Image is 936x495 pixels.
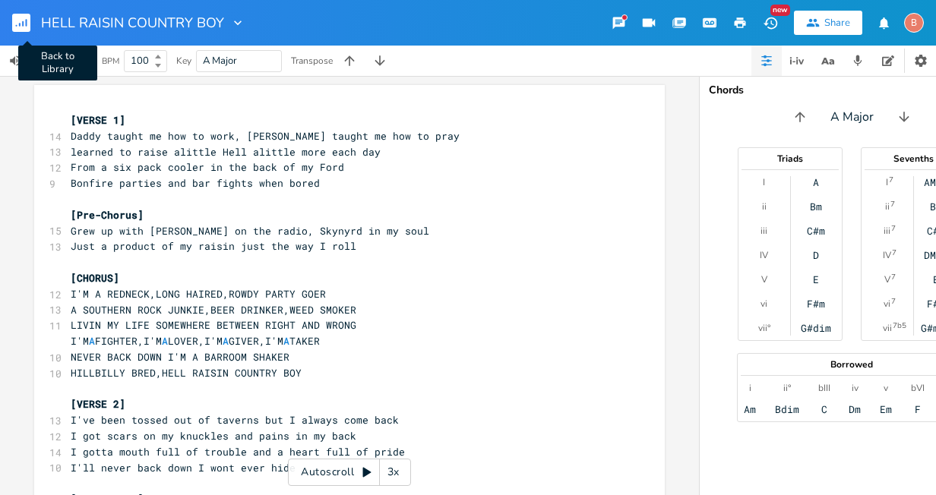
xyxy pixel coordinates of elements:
div: iii [760,225,767,237]
span: Bonfire parties and bar fights when bored [71,176,320,190]
button: Back to Library [12,5,43,41]
span: [CHORUS] [71,271,119,285]
span: LIVIN MY LIFE SOMEWHERE BETWEEN RIGHT AND WRONG [71,318,356,332]
sup: 7 [892,247,896,259]
div: bIII [818,382,830,394]
div: E [813,273,819,285]
div: iv [852,382,859,394]
span: A [89,334,95,348]
span: A [223,334,229,348]
div: New [770,5,790,16]
div: iii [884,225,890,237]
div: Key [176,56,191,65]
div: i [749,382,751,394]
div: I [886,176,888,188]
div: I [763,176,765,188]
span: I'M FIGHTER,I'M LOVER,I'M GIVER,I'M TAKER [71,334,320,348]
div: ii° [783,382,791,394]
span: NEVER BACK DOWN I'M A BARROOM SHAKER [71,350,289,364]
div: Am [744,403,756,415]
sup: 7 [889,174,893,186]
span: Daddy taught me how to work, [PERSON_NAME] taught me how to pray [71,129,460,143]
span: Just a product of my raisin just the way I roll [71,239,356,253]
div: Bm [810,200,822,213]
span: [VERSE 2] [71,397,125,411]
sup: 7b5 [893,320,906,332]
span: I'M A REDNECK,LONG HAIRED,ROWDY PARTY GOER [71,287,326,301]
div: G#dim [801,322,831,334]
button: New [755,9,786,36]
div: vii [883,322,892,334]
div: D [813,249,819,261]
button: Share [794,11,862,35]
sup: 7 [891,271,896,283]
div: Share [824,16,850,30]
span: I've been tossed out of taverns but I always come back [71,413,399,427]
sup: 7 [890,198,895,210]
span: A [283,334,289,348]
div: Autoscroll [288,459,411,486]
div: V [884,273,890,285]
div: F#m [807,298,825,310]
div: v [884,382,888,394]
div: A [813,176,819,188]
span: I got scars on my knuckles and pains in my back [71,429,356,443]
span: A SOUTHERN ROCK JUNKIE,BEER DRINKER,WEED SMOKER [71,303,356,317]
div: Transpose [291,56,333,65]
div: vi [884,298,890,310]
span: learned to raise alittle Hell alittle more each day [71,145,381,159]
div: Dm [849,403,861,415]
span: HELL RAISIN COUNTRY BOY [41,16,224,30]
span: A [162,334,168,348]
div: Bdim [775,403,799,415]
span: I'll never back down I wont ever hide [71,461,296,475]
div: vii° [758,322,770,334]
div: IV [760,249,768,261]
div: bVI [911,382,925,394]
span: HILLBILLY BRED,HELL RAISIN COUNTRY BOY [71,366,302,380]
div: IV [883,249,891,261]
span: From a six pack cooler in the back of my Ford [71,160,344,174]
div: Em [880,403,892,415]
div: C#m [807,225,825,237]
div: vi [760,298,767,310]
div: C [821,403,827,415]
div: Triads [738,154,842,163]
div: V [761,273,767,285]
button: B [904,5,924,40]
div: ii [762,200,767,213]
sup: 7 [891,295,896,307]
div: ii [885,200,890,213]
span: [VERSE 1] [71,113,125,127]
sup: 7 [891,222,896,235]
span: A Major [203,54,237,68]
div: 3x [380,459,407,486]
div: BPM [102,57,119,65]
span: [Pre-Chorus] [71,208,144,222]
div: bjb3598 [904,13,924,33]
span: A Major [830,109,874,126]
div: F [915,403,921,415]
span: I gotta mouth full of trouble and a heart full of pride [71,445,405,459]
span: Grew up with [PERSON_NAME] on the radio, Skynyrd in my soul [71,224,429,238]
